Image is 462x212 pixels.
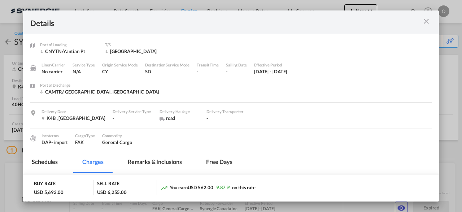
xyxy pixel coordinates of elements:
div: You earn on this rate [161,184,256,192]
div: SELL RATE [97,180,119,189]
md-tab-item: Free days [197,153,241,173]
div: Service Type [73,62,95,68]
div: Delivery Service Type [113,108,152,115]
div: Vancouver [105,48,163,55]
div: Destination Service Mode [145,62,190,68]
div: K4B , Canada [42,115,105,121]
span: USD 562.00 [188,185,213,190]
div: - [226,68,247,75]
div: Transit Time [197,62,219,68]
div: No carrier [42,68,65,75]
md-dialog: Port of Loading ... [23,10,439,201]
md-tab-item: Schedules [23,153,66,173]
div: - [113,115,152,121]
div: Sailing Date [226,62,247,68]
div: road [160,115,199,121]
md-icon: icon-trending-up [161,184,168,191]
md-pagination-wrapper: Use the left and right arrow keys to navigate between tabs [23,153,248,173]
div: CAMTR/Montreal, QC [40,88,159,95]
div: FAK [75,139,95,146]
div: Cargo Type [75,133,95,139]
img: cargo.png [29,134,37,142]
span: General Cargo [102,139,132,145]
div: CNYTN/Yantian Pt [40,48,98,55]
div: Delivery Door [42,108,105,115]
div: Port of Loading [40,42,98,48]
div: Liner/Carrier [42,62,65,68]
div: Commodity [102,133,132,139]
div: Incoterms [42,133,68,139]
span: N/A [73,69,81,74]
div: Delivery Haulage [160,108,199,115]
div: 3 Jul 2025 - 2 Aug 2025 [254,68,287,75]
div: DAP [42,139,68,146]
span: 9.87 % [216,185,230,190]
div: T/S [105,42,163,48]
div: Port of Discharge [40,82,159,88]
div: BUY RATE [34,180,56,189]
div: - import [51,139,68,146]
div: USD 5,693.00 [34,189,64,195]
div: Effective Period [254,62,287,68]
div: Details [30,18,392,27]
div: - [206,115,246,121]
div: CY [102,68,138,75]
div: SD [145,68,190,75]
md-tab-item: Charges [74,153,112,173]
md-tab-item: Remarks & Inclusions [119,153,190,173]
div: Origin Service Mode [102,62,138,68]
div: USD 6,255.00 [97,189,127,195]
div: - [197,68,219,75]
md-icon: icon-close m-3 fg-AAA8AD cursor [422,17,431,26]
div: Delivery Transporter [206,108,246,115]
